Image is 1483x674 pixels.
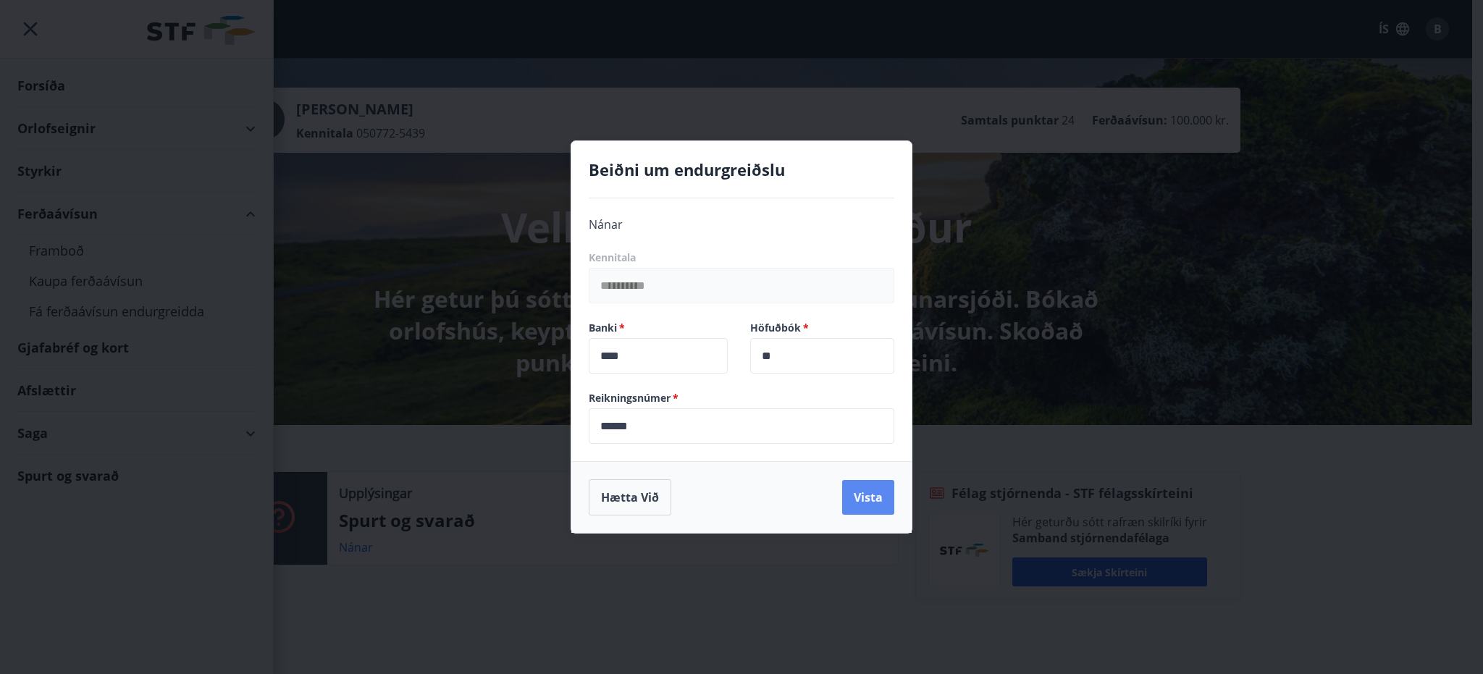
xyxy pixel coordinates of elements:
label: Banki [589,321,733,335]
h4: Beiðni um endurgreiðslu [589,159,894,180]
label: Kennitala [589,250,894,265]
label: Reikningsnúmer [589,391,894,405]
span: Nánar [589,216,623,232]
label: Höfuðbók [750,321,894,335]
button: Hætta við [589,479,671,515]
button: Vista [842,480,894,515]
